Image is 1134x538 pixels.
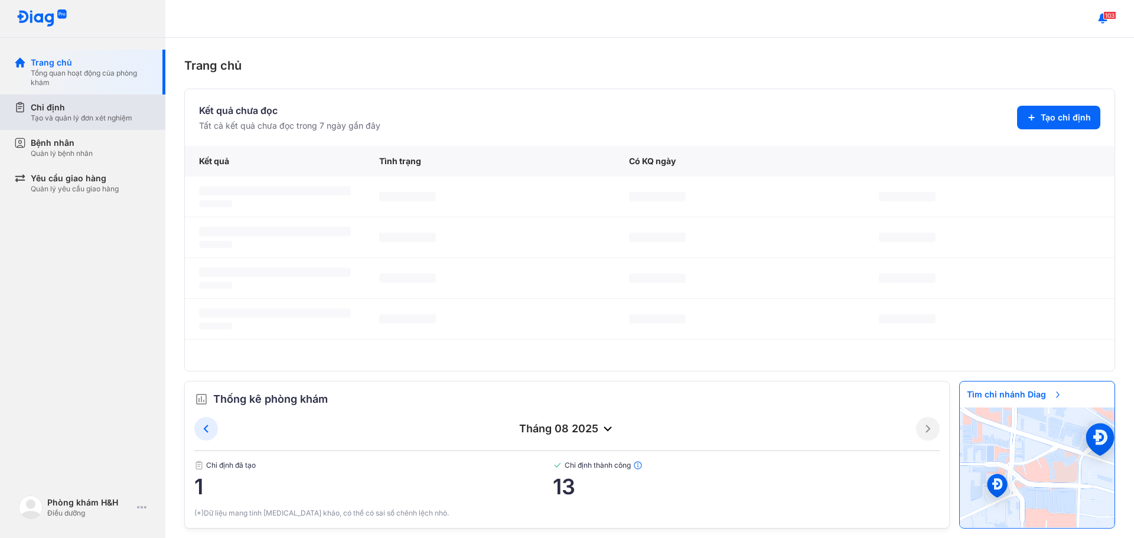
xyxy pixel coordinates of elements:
div: Tạo và quản lý đơn xét nghiệm [31,113,132,123]
span: ‌ [379,273,436,283]
span: ‌ [879,273,936,283]
img: logo [17,9,67,28]
span: ‌ [199,241,232,248]
span: 13 [553,475,940,498]
span: Tìm chi nhánh Diag [960,382,1070,407]
span: Chỉ định thành công [553,461,940,470]
span: ‌ [199,186,351,195]
img: order.5a6da16c.svg [194,392,208,406]
div: tháng 08 2025 [218,422,916,436]
div: Kết quả [185,146,365,177]
span: ‌ [629,233,686,242]
span: 1 [194,475,553,498]
span: ‌ [199,268,351,277]
div: Tình trạng [365,146,615,177]
span: ‌ [199,282,232,289]
span: ‌ [199,308,351,318]
div: Chỉ định [31,102,132,113]
div: Tổng quan hoạt động của phòng khám [31,69,151,87]
span: ‌ [379,233,436,242]
span: ‌ [879,314,936,324]
span: Thống kê phòng khám [213,391,328,407]
div: Kết quả chưa đọc [199,103,380,118]
span: ‌ [199,227,351,236]
img: logo [19,495,43,519]
span: ‌ [379,314,436,324]
button: Tạo chỉ định [1017,106,1100,129]
div: Có KQ ngày [615,146,865,177]
span: ‌ [199,322,232,330]
span: Tạo chỉ định [1041,112,1091,123]
div: Trang chủ [184,57,1115,74]
span: 103 [1103,11,1116,19]
img: document.50c4cfd0.svg [194,461,204,470]
span: ‌ [629,314,686,324]
div: (*)Dữ liệu mang tính [MEDICAL_DATA] khảo, có thể có sai số chênh lệch nhỏ. [194,508,940,519]
img: info.7e716105.svg [633,461,643,470]
div: Quản lý bệnh nhân [31,149,93,158]
span: ‌ [879,233,936,242]
div: Trang chủ [31,57,151,69]
span: Chỉ định đã tạo [194,461,553,470]
img: checked-green.01cc79e0.svg [553,461,562,470]
span: ‌ [629,192,686,201]
span: ‌ [629,273,686,283]
div: Phòng khám H&H [47,497,132,508]
div: Bệnh nhân [31,137,93,149]
div: Yêu cầu giao hàng [31,172,119,184]
div: Điều dưỡng [47,508,132,518]
div: Tất cả kết quả chưa đọc trong 7 ngày gần đây [199,120,380,132]
span: ‌ [879,192,936,201]
span: ‌ [199,200,232,207]
div: Quản lý yêu cầu giao hàng [31,184,119,194]
span: ‌ [379,192,436,201]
